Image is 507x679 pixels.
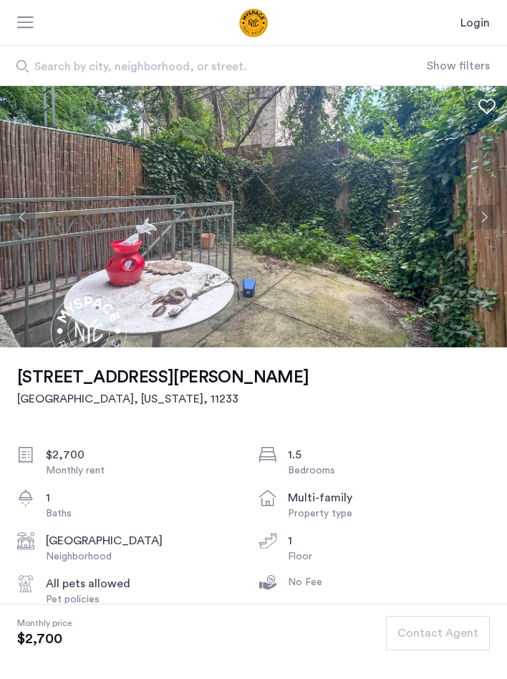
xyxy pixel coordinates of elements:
a: [STREET_ADDRESS][PERSON_NAME][GEOGRAPHIC_DATA], [US_STATE], 11233 [17,365,309,408]
div: $2,700 [46,446,248,463]
span: Monthly price [17,616,72,630]
div: [GEOGRAPHIC_DATA] [46,532,248,549]
button: button [386,616,490,650]
button: Previous apartment [11,205,35,229]
a: Cazamio Logo [183,9,324,37]
div: Bedrooms [288,463,490,478]
button: Next apartment [472,205,496,229]
div: 1 [288,532,490,549]
h2: [GEOGRAPHIC_DATA], [US_STATE] , 11233 [17,390,309,408]
span: Search by city, neighborhood, or street. [34,58,376,75]
div: Property type [288,506,490,521]
a: Login [460,14,490,32]
span: Contact Agent [397,625,478,642]
div: 1.5 [288,446,490,463]
div: No Fee [288,575,490,589]
div: Floor [288,549,490,564]
div: 1 [46,489,248,506]
div: Neighborhood [46,549,248,564]
img: logo [183,9,324,37]
div: multi-family [288,489,490,506]
div: Pet policies [46,592,248,607]
span: $2,700 [17,630,72,647]
button: Show or hide filters [427,57,490,74]
div: Baths [46,506,248,521]
div: Monthly rent [46,463,248,478]
h1: [STREET_ADDRESS][PERSON_NAME] [17,365,309,390]
div: All pets allowed [46,575,248,592]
